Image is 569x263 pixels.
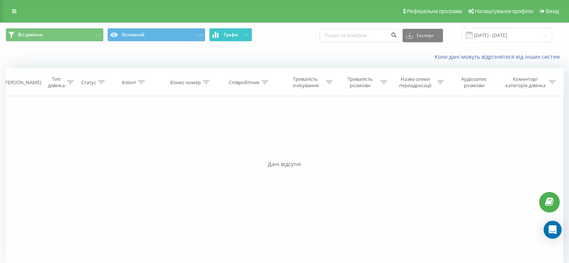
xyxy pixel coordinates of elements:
span: Графік [224,32,238,37]
div: Тип дзвінка [47,76,65,89]
div: Статус [81,79,96,86]
span: Реферальна програма [407,8,462,14]
div: Дані відсутні [6,160,563,168]
span: Всі дзвінки [18,32,43,38]
span: Налаштування профілю [475,8,533,14]
a: Коли дані можуть відрізнятися вiд інших систем [435,53,563,60]
span: Вихід [546,8,559,14]
div: Тривалість очікування [287,76,324,89]
button: Графік [209,28,252,42]
div: Аудіозапис розмови [452,76,496,89]
button: Експорт [403,29,443,42]
div: Тривалість розмови [341,76,379,89]
div: Клієнт [122,79,136,86]
input: Пошук за номером [319,29,399,42]
button: Всі дзвінки [6,28,104,42]
div: Коментар/категорія дзвінка [503,76,547,89]
div: Співробітник [229,79,260,86]
div: Назва схеми переадресації [396,76,435,89]
button: Основний [107,28,205,42]
div: Бізнес номер [170,79,201,86]
div: [PERSON_NAME] [3,79,41,86]
div: Open Intercom Messenger [544,221,562,239]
